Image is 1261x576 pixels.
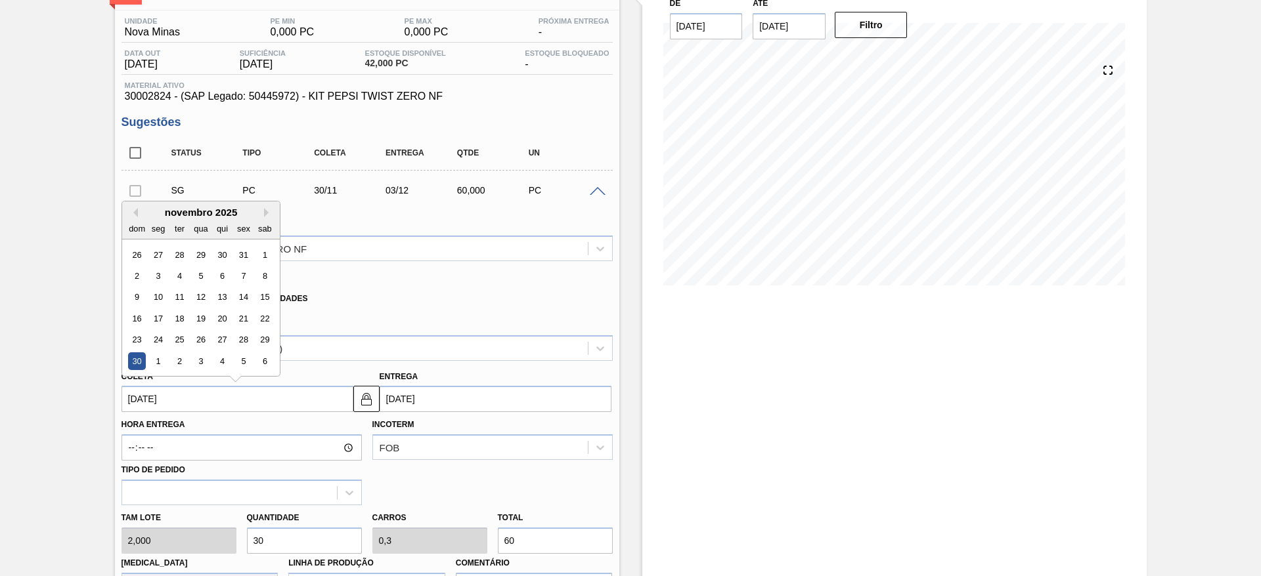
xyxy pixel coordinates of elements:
div: Choose domingo, 2 de novembro de 2025 [128,267,146,285]
div: Choose terça-feira, 11 de novembro de 2025 [170,289,188,306]
span: Nova Minas [125,26,180,38]
div: - [521,49,612,70]
div: 30/11/2025 [311,185,390,195]
div: UN [525,148,605,157]
span: Material ativo [125,81,609,89]
div: Choose segunda-feira, 1 de dezembro de 2025 [149,352,167,370]
div: sex [234,220,252,237]
div: Choose quinta-feira, 4 de dezembro de 2025 [213,352,231,370]
div: Choose sexta-feira, 5 de dezembro de 2025 [234,352,252,370]
div: Choose quinta-feira, 20 de novembro de 2025 [213,310,231,327]
div: Choose sexta-feira, 7 de novembro de 2025 [234,267,252,285]
div: Choose quarta-feira, 3 de dezembro de 2025 [192,352,210,370]
img: locked [359,391,374,407]
div: Choose sábado, 15 de novembro de 2025 [255,289,273,306]
div: Choose quarta-feira, 5 de novembro de 2025 [192,267,210,285]
div: qui [213,220,231,237]
label: Tipo de pedido [122,465,185,474]
h3: Sugestões [122,115,613,129]
div: novembro 2025 [122,207,280,218]
div: Choose sábado, 29 de novembro de 2025 [255,331,273,349]
div: Pedido de Compra [239,185,319,195]
label: Comentário [456,554,613,573]
div: Choose quinta-feira, 13 de novembro de 2025 [213,289,231,306]
span: PE MIN [270,17,314,25]
button: Next Month [264,208,273,217]
label: Incoterm [372,420,414,429]
div: Sugestão Criada [168,185,248,195]
label: Linha de Produção [288,558,374,567]
div: Choose quarta-feira, 12 de novembro de 2025 [192,289,210,306]
div: Choose sábado, 1 de novembro de 2025 [255,246,273,264]
label: Total [498,513,523,522]
button: Previous Month [129,208,138,217]
div: Choose domingo, 26 de outubro de 2025 [128,246,146,264]
div: Choose domingo, 23 de novembro de 2025 [128,331,146,349]
label: Tam lote [122,508,236,527]
div: Choose quarta-feira, 29 de outubro de 2025 [192,246,210,264]
div: Choose sexta-feira, 14 de novembro de 2025 [234,289,252,306]
span: [DATE] [240,58,286,70]
div: Choose sábado, 6 de dezembro de 2025 [255,352,273,370]
div: Choose segunda-feira, 3 de novembro de 2025 [149,267,167,285]
label: [MEDICAL_DATA] [122,558,188,567]
div: dom [128,220,146,237]
div: sab [255,220,273,237]
div: Choose sexta-feira, 31 de outubro de 2025 [234,246,252,264]
div: Choose sexta-feira, 28 de novembro de 2025 [234,331,252,349]
div: Status [168,148,248,157]
button: locked [353,386,380,412]
div: Coleta [311,148,390,157]
label: Entrega [380,372,418,381]
span: 0,000 PC [270,26,314,38]
div: Choose terça-feira, 4 de novembro de 2025 [170,267,188,285]
div: Choose domingo, 30 de novembro de 2025 [128,352,146,370]
div: Choose domingo, 9 de novembro de 2025 [128,289,146,306]
div: Choose terça-feira, 2 de dezembro de 2025 [170,352,188,370]
div: Choose quarta-feira, 19 de novembro de 2025 [192,310,210,327]
div: Choose segunda-feira, 10 de novembro de 2025 [149,289,167,306]
div: Choose segunda-feira, 17 de novembro de 2025 [149,310,167,327]
div: qua [192,220,210,237]
div: 03/12/2025 [382,185,462,195]
button: Filtro [835,12,908,38]
div: Tipo [239,148,319,157]
span: Estoque Bloqueado [525,49,609,57]
span: Unidade [125,17,180,25]
input: dd/mm/yyyy [380,386,611,412]
label: Coleta [122,372,153,381]
div: Choose quinta-feira, 6 de novembro de 2025 [213,267,231,285]
div: Choose quinta-feira, 30 de outubro de 2025 [213,246,231,264]
span: Estoque Disponível [365,49,446,57]
input: dd/mm/yyyy [122,386,353,412]
div: Choose segunda-feira, 24 de novembro de 2025 [149,331,167,349]
span: [DATE] [125,58,161,70]
span: 30002824 - (SAP Legado: 50445972) - KIT PEPSI TWIST ZERO NF [125,91,609,102]
span: Suficiência [240,49,286,57]
div: PC [525,185,605,195]
span: 42,000 PC [365,58,446,68]
div: Choose terça-feira, 28 de outubro de 2025 [170,246,188,264]
span: Próxima Entrega [539,17,609,25]
label: Carros [372,513,407,522]
div: Choose quarta-feira, 26 de novembro de 2025 [192,331,210,349]
div: month 2025-11 [126,244,275,372]
div: Choose sábado, 8 de novembro de 2025 [255,267,273,285]
span: 0,000 PC [405,26,449,38]
div: Choose segunda-feira, 27 de outubro de 2025 [149,246,167,264]
div: Choose sábado, 22 de novembro de 2025 [255,310,273,327]
div: Qtde [454,148,533,157]
div: Choose terça-feira, 18 de novembro de 2025 [170,310,188,327]
span: Data out [125,49,161,57]
div: 60,000 [454,185,533,195]
div: Choose terça-feira, 25 de novembro de 2025 [170,331,188,349]
div: FOB [380,442,400,453]
label: Hora Entrega [122,415,362,434]
div: - [535,17,613,38]
div: Entrega [382,148,462,157]
input: dd/mm/yyyy [670,13,743,39]
div: ter [170,220,188,237]
input: dd/mm/yyyy [753,13,826,39]
div: Choose sexta-feira, 21 de novembro de 2025 [234,310,252,327]
div: seg [149,220,167,237]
